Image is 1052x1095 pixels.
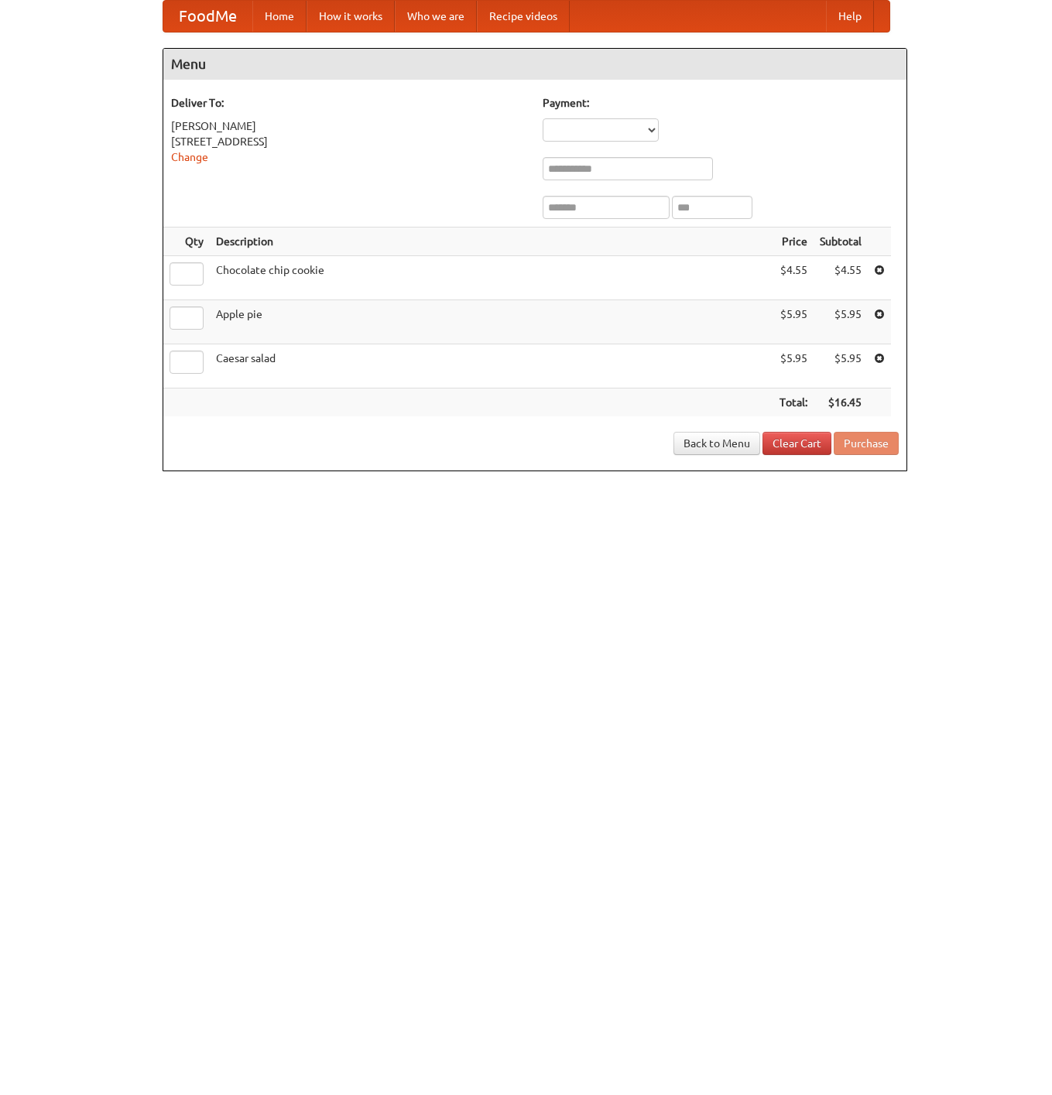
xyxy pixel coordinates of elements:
[171,95,527,111] h5: Deliver To:
[307,1,395,32] a: How it works
[773,256,814,300] td: $4.55
[773,344,814,388] td: $5.95
[826,1,874,32] a: Help
[163,1,252,32] a: FoodMe
[814,300,868,344] td: $5.95
[210,256,773,300] td: Chocolate chip cookie
[477,1,570,32] a: Recipe videos
[395,1,477,32] a: Who we are
[210,228,773,256] th: Description
[171,151,208,163] a: Change
[163,49,906,80] h4: Menu
[171,118,527,134] div: [PERSON_NAME]
[171,134,527,149] div: [STREET_ADDRESS]
[814,228,868,256] th: Subtotal
[773,228,814,256] th: Price
[834,432,899,455] button: Purchase
[210,344,773,388] td: Caesar salad
[252,1,307,32] a: Home
[543,95,899,111] h5: Payment:
[773,388,814,417] th: Total:
[673,432,760,455] a: Back to Menu
[762,432,831,455] a: Clear Cart
[814,388,868,417] th: $16.45
[210,300,773,344] td: Apple pie
[814,344,868,388] td: $5.95
[163,228,210,256] th: Qty
[814,256,868,300] td: $4.55
[773,300,814,344] td: $5.95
